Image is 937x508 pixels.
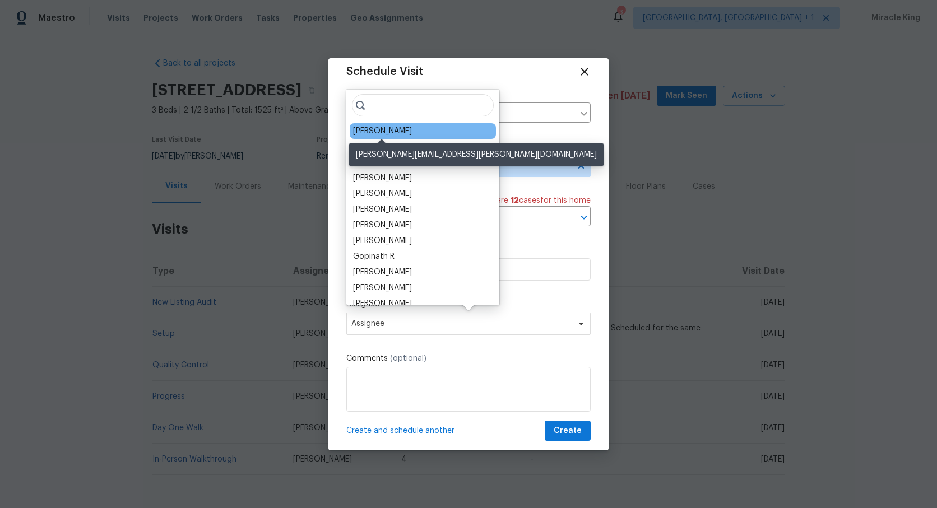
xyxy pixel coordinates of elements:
div: Gopinath R [353,251,395,262]
div: [PERSON_NAME] [353,267,412,278]
div: [PERSON_NAME] [353,204,412,215]
label: Comments [346,353,591,364]
span: (optional) [390,355,426,362]
span: 12 [511,197,519,204]
div: [PERSON_NAME][EMAIL_ADDRESS][PERSON_NAME][DOMAIN_NAME] [349,143,604,166]
div: [PERSON_NAME] [353,173,412,184]
span: There are case s for this home [475,195,591,206]
button: Open [576,209,592,225]
button: Create [545,421,591,441]
div: [PERSON_NAME] [353,188,412,199]
div: [PERSON_NAME] [353,141,412,152]
span: Assignee [351,319,571,328]
div: [PERSON_NAME] [353,125,412,137]
div: [PERSON_NAME] [353,235,412,246]
div: [PERSON_NAME] [353,282,412,293]
div: [PERSON_NAME] [353,298,412,309]
span: Create and schedule another [346,425,454,436]
div: [PERSON_NAME] [353,220,412,231]
span: Schedule Visit [346,66,423,77]
span: Close [578,66,591,78]
span: Create [554,424,582,438]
